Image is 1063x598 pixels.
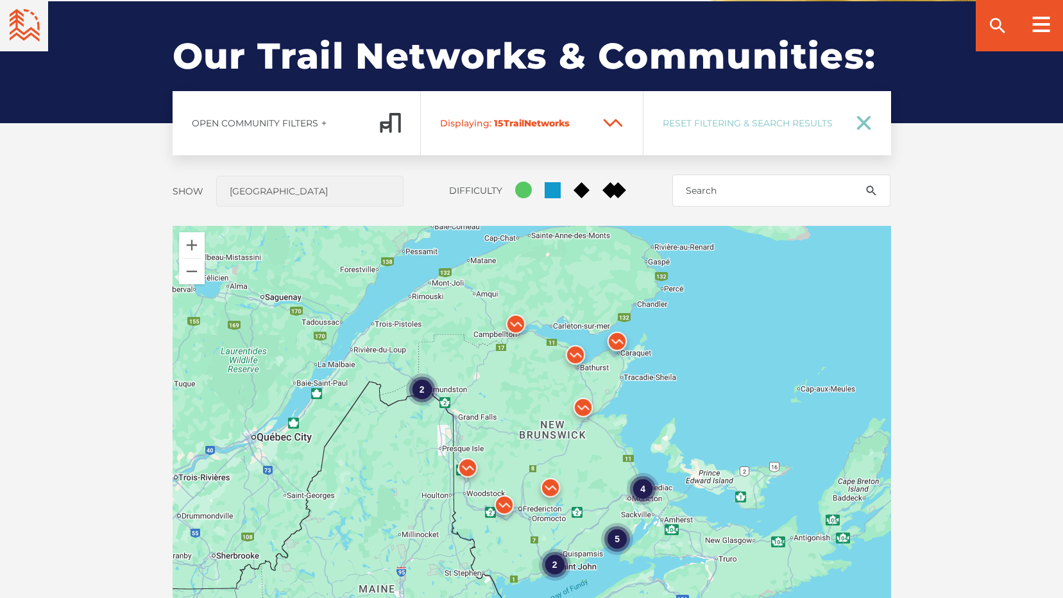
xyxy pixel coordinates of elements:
[852,175,890,207] button: search
[524,117,565,129] span: Network
[601,523,633,555] div: 5
[192,117,318,129] span: Open Community Filters
[987,15,1008,36] ion-icon: search
[440,117,591,129] span: Trail
[643,91,891,155] a: Reset Filtering & Search Results
[865,184,878,197] ion-icon: search
[663,117,840,129] span: Reset Filtering & Search Results
[565,117,570,129] span: s
[173,185,203,197] label: Show
[173,1,891,123] h2: Our Trail Networks & Communities:
[494,117,504,129] span: 15
[538,549,570,581] div: 2
[440,117,491,129] span: Displaying:
[319,119,328,128] ion-icon: add
[179,259,205,284] button: Zoom out
[179,232,205,258] button: Zoom in
[173,91,421,155] a: Open Community Filtersadd
[672,175,890,207] input: Search
[627,472,659,504] div: 4
[405,373,438,406] div: 2
[449,185,502,196] label: Difficulty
